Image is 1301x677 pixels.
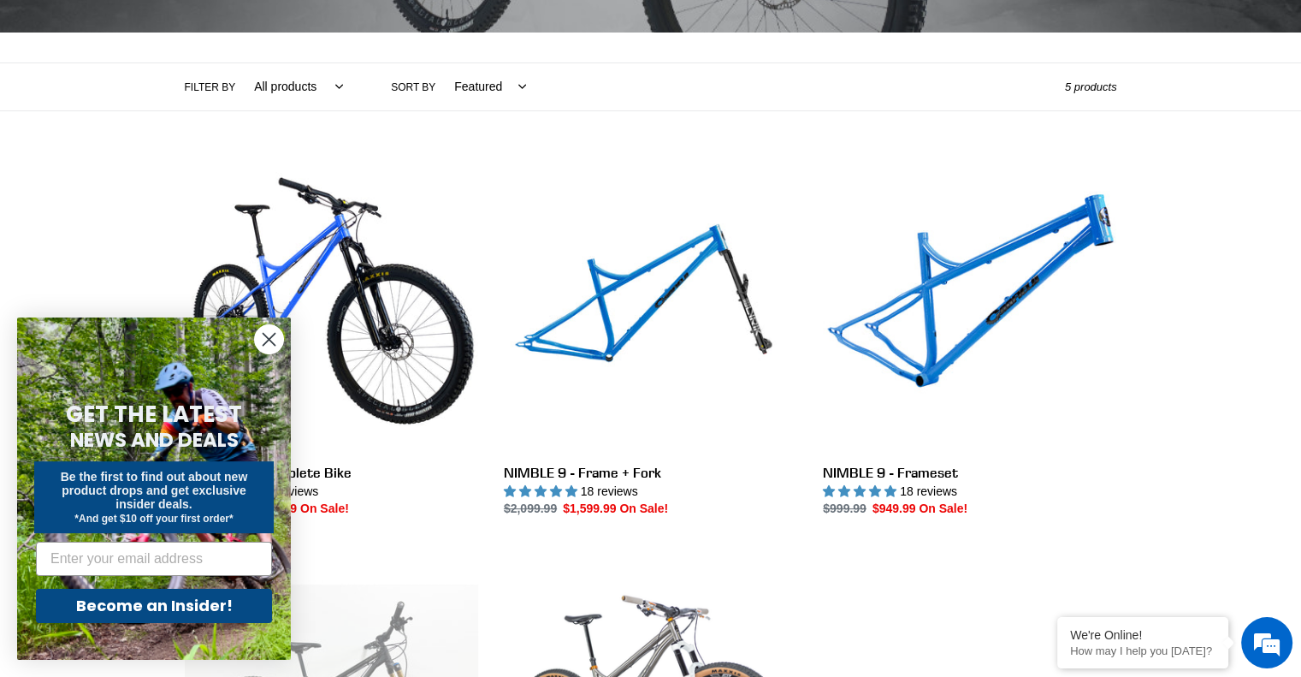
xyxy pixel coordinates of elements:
[391,80,435,95] label: Sort by
[185,80,236,95] label: Filter by
[61,470,248,511] span: Be the first to find out about new product drops and get exclusive insider deals.
[70,426,239,454] span: NEWS AND DEALS
[254,324,284,354] button: Close dialog
[36,542,272,576] input: Enter your email address
[1070,628,1215,642] div: We're Online!
[66,399,242,430] span: GET THE LATEST
[36,589,272,623] button: Become an Insider!
[1065,80,1117,93] span: 5 products
[74,513,233,525] span: *And get $10 off your first order*
[1070,644,1215,657] p: How may I help you today?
